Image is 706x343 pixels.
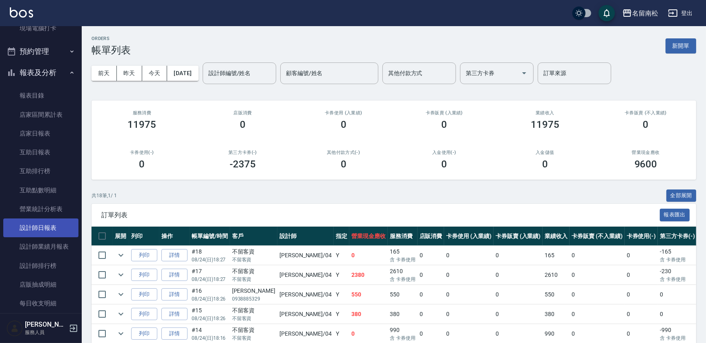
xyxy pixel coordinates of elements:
[101,110,183,116] h3: 服務消費
[3,86,78,105] a: 報表目錄
[3,105,78,124] a: 店家區間累計表
[115,327,127,340] button: expand row
[599,5,615,21] button: save
[388,285,418,304] td: 550
[230,158,256,170] h3: -2375
[3,218,78,237] a: 設計師日報表
[543,285,570,304] td: 550
[92,45,131,56] h3: 帳單列表
[303,110,384,116] h2: 卡券使用 (入業績)
[232,295,275,303] p: 0938885329
[115,308,127,320] button: expand row
[658,246,697,265] td: -165
[131,249,157,262] button: 列印
[131,288,157,301] button: 列印
[115,288,127,301] button: expand row
[190,285,230,304] td: #16
[101,150,183,155] h2: 卡券使用(-)
[660,334,695,342] p: 含 卡券使用
[494,305,543,324] td: 0
[444,265,494,285] td: 0
[161,288,188,301] a: 詳情
[334,305,349,324] td: Y
[161,327,188,340] a: 詳情
[632,8,658,18] div: 名留南松
[570,305,624,324] td: 0
[570,265,624,285] td: 0
[531,119,559,130] h3: 11975
[3,19,78,38] a: 現場電腦打卡
[3,275,78,294] a: 店販抽成明細
[543,246,570,265] td: 165
[161,249,188,262] a: 詳情
[10,7,33,18] img: Logo
[441,119,447,130] h3: 0
[277,265,334,285] td: [PERSON_NAME] /04
[441,158,447,170] h3: 0
[161,269,188,281] a: 詳情
[625,285,658,304] td: 0
[660,211,690,218] a: 報表匯出
[643,119,649,130] h3: 0
[494,265,543,285] td: 0
[349,285,388,304] td: 550
[277,305,334,324] td: [PERSON_NAME] /04
[131,308,157,321] button: 列印
[117,66,142,81] button: 昨天
[232,267,275,276] div: 不留客資
[543,305,570,324] td: 380
[660,209,690,221] button: 報表匯出
[115,249,127,261] button: expand row
[658,285,697,304] td: 0
[3,200,78,218] a: 營業統計分析表
[232,287,275,295] div: [PERSON_NAME]
[202,110,284,116] h2: 店販消費
[113,227,129,246] th: 展開
[605,150,686,155] h2: 營業現金應收
[131,327,157,340] button: 列印
[666,42,696,49] a: 新開單
[190,246,230,265] td: #18
[192,276,228,283] p: 08/24 (日) 18:27
[341,119,346,130] h3: 0
[129,227,159,246] th: 列印
[115,269,127,281] button: expand row
[666,38,696,53] button: 新開單
[240,119,246,130] h3: 0
[3,62,78,83] button: 報表及分析
[625,265,658,285] td: 0
[404,150,485,155] h2: 入金使用(-)
[334,227,349,246] th: 指定
[625,227,658,246] th: 卡券使用(-)
[349,246,388,265] td: 0
[334,265,349,285] td: Y
[660,256,695,263] p: 含 卡券使用
[3,256,78,275] a: 設計師排行榜
[161,308,188,321] a: 詳情
[349,265,388,285] td: 2380
[131,269,157,281] button: 列印
[167,66,198,81] button: [DATE]
[444,227,494,246] th: 卡券使用 (入業績)
[390,276,416,283] p: 含 卡券使用
[3,294,78,313] a: 每日收支明細
[25,329,67,336] p: 服務人員
[390,256,416,263] p: 含 卡券使用
[494,285,543,304] td: 0
[139,158,145,170] h3: 0
[605,110,686,116] h2: 卡券販賣 (不入業績)
[349,227,388,246] th: 營業現金應收
[570,285,624,304] td: 0
[7,320,23,336] img: Person
[92,36,131,41] h2: ORDERS
[25,321,67,329] h5: [PERSON_NAME]
[101,211,660,219] span: 訂單列表
[277,285,334,304] td: [PERSON_NAME] /04
[190,305,230,324] td: #15
[665,6,696,21] button: 登出
[494,227,543,246] th: 卡券販賣 (入業績)
[349,305,388,324] td: 380
[444,246,494,265] td: 0
[418,227,445,246] th: 店販消費
[142,66,168,81] button: 今天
